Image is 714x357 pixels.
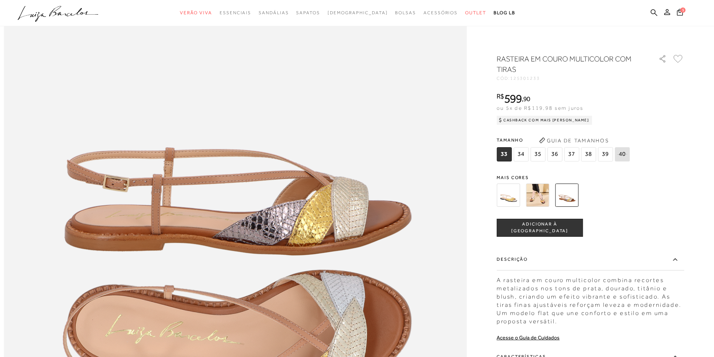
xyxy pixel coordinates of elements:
[497,116,592,125] div: Cashback com Mais [PERSON_NAME]
[530,147,545,161] span: 35
[494,6,515,20] a: BLOG LB
[395,6,416,20] a: categoryNavScreenReaderText
[497,335,560,341] a: Acesse o Guia de Cuidados
[296,10,320,15] span: Sapatos
[497,76,647,81] div: CÓD:
[497,219,583,237] button: ADICIONAR À [GEOGRAPHIC_DATA]
[581,147,596,161] span: 38
[328,6,388,20] a: noSubCategoriesText
[564,147,579,161] span: 37
[680,7,686,13] span: 5
[497,175,684,180] span: Mais cores
[497,221,582,234] span: ADICIONAR À [GEOGRAPHIC_DATA]
[497,249,684,270] label: Descrição
[598,147,613,161] span: 39
[555,184,578,207] img: RASTEIRA EM COURO MULTICOLOR COM TIRAS
[328,10,388,15] span: [DEMOGRAPHIC_DATA]
[497,134,632,146] span: Tamanho
[675,8,685,18] button: 5
[497,54,637,75] h1: RASTEIRA EM COURO MULTICOLOR COM TIRAS
[497,147,512,161] span: 33
[296,6,320,20] a: categoryNavScreenReaderText
[465,10,486,15] span: Outlet
[497,184,520,207] img: RASTEIRA EM COURO DOURADO E OFF WHITE COM TIRAS
[526,184,549,207] img: RASTEIRA EM COURO DOURADO E PRETO COM TIRAS
[497,93,504,100] i: R$
[180,10,212,15] span: Verão Viva
[513,147,528,161] span: 34
[220,10,251,15] span: Essenciais
[465,6,486,20] a: categoryNavScreenReaderText
[547,147,562,161] span: 36
[259,10,289,15] span: Sandálias
[504,92,522,105] span: 599
[536,134,611,146] button: Guia de Tamanhos
[424,10,458,15] span: Acessórios
[615,147,630,161] span: 40
[510,76,540,81] span: 125301233
[259,6,289,20] a: categoryNavScreenReaderText
[523,95,530,103] span: 90
[395,10,416,15] span: Bolsas
[497,105,583,111] span: ou 5x de R$119,98 sem juros
[522,96,530,102] i: ,
[424,6,458,20] a: categoryNavScreenReaderText
[497,272,684,326] div: A rasteira em couro multicolor combina recortes metalizados nos tons de prata, dourado, titânio e...
[180,6,212,20] a: categoryNavScreenReaderText
[220,6,251,20] a: categoryNavScreenReaderText
[494,10,515,15] span: BLOG LB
